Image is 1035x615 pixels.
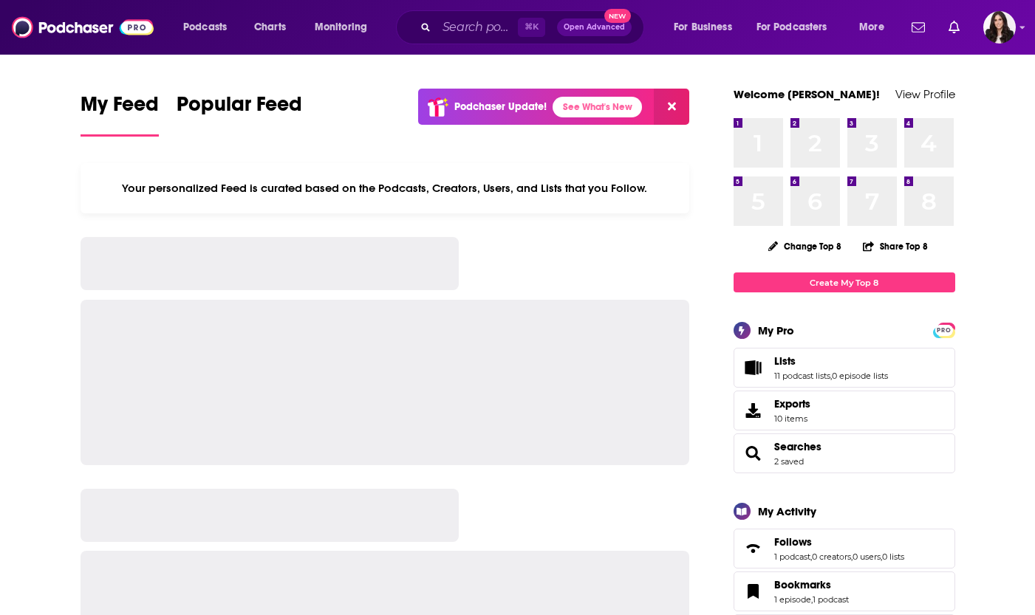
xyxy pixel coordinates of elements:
span: Popular Feed [177,92,302,126]
img: User Profile [983,11,1016,44]
button: open menu [663,16,751,39]
span: , [810,552,812,562]
span: Exports [774,397,810,410]
a: See What's New [553,97,642,117]
a: Bookmarks [739,581,768,602]
span: Charts [254,17,286,38]
span: Podcasts [183,17,227,38]
button: Share Top 8 [862,232,929,261]
a: Show notifications dropdown [906,15,931,40]
a: My Feed [81,92,159,137]
p: Podchaser Update! [454,100,547,113]
span: Logged in as RebeccaShapiro [983,11,1016,44]
a: Show notifications dropdown [943,15,966,40]
a: Create My Top 8 [734,272,955,292]
span: New [604,9,631,23]
span: Follows [734,529,955,568]
a: 0 users [853,552,881,562]
a: Charts [245,16,295,39]
a: Bookmarks [774,578,849,591]
a: 0 episode lists [832,371,888,381]
span: Follows [774,535,812,549]
span: ⌘ K [518,18,545,37]
a: PRO [935,324,953,335]
span: Bookmarks [774,578,831,591]
span: Lists [774,354,796,368]
div: My Activity [758,504,816,518]
button: open menu [849,16,903,39]
span: Lists [734,348,955,388]
button: open menu [304,16,386,39]
button: Open AdvancedNew [557,18,632,36]
span: My Feed [81,92,159,126]
a: Follows [774,535,904,549]
a: 0 creators [812,552,851,562]
span: Monitoring [315,17,367,38]
a: Searches [739,443,768,464]
span: More [859,17,884,38]
button: open menu [173,16,246,39]
a: 11 podcast lists [774,371,830,381]
a: Follows [739,538,768,559]
div: My Pro [758,323,794,337]
span: Searches [734,433,955,473]
span: , [830,371,832,381]
span: , [881,552,882,562]
span: PRO [935,325,953,336]
span: 10 items [774,413,810,424]
a: Welcome [PERSON_NAME]! [734,87,880,101]
span: , [811,594,813,605]
a: 1 episode [774,594,811,605]
button: open menu [747,16,849,39]
span: Open Advanced [564,24,625,31]
span: , [851,552,853,562]
input: Search podcasts, credits, & more... [437,16,518,39]
a: Searches [774,440,821,453]
a: 1 podcast [813,594,849,605]
a: 0 lists [882,552,904,562]
img: Podchaser - Follow, Share and Rate Podcasts [12,13,154,41]
span: Bookmarks [734,571,955,611]
a: Lists [774,354,888,368]
a: Popular Feed [177,92,302,137]
button: Change Top 8 [759,237,851,255]
a: 1 podcast [774,552,810,562]
div: Search podcasts, credits, & more... [410,10,658,44]
a: 2 saved [774,456,804,467]
span: For Podcasters [756,17,827,38]
div: Your personalized Feed is curated based on the Podcasts, Creators, Users, and Lists that you Follow. [81,163,690,213]
a: Exports [734,391,955,430]
button: Show profile menu [983,11,1016,44]
a: Lists [739,357,768,378]
span: Exports [739,400,768,421]
a: View Profile [895,87,955,101]
span: For Business [674,17,732,38]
